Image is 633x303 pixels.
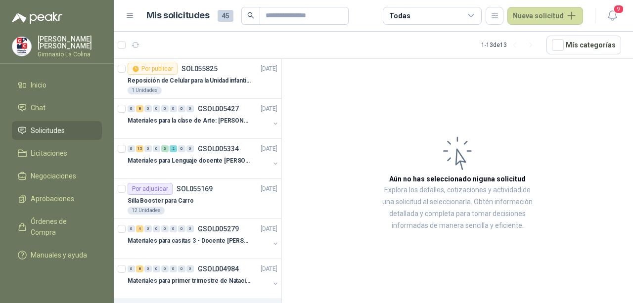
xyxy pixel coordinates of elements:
[38,51,102,57] p: Gimnasio La Colina
[153,145,160,152] div: 0
[31,125,65,136] span: Solicitudes
[161,105,169,112] div: 0
[128,76,251,86] p: Reposición de Celular para la Unidad infantil (con forro, y vidrio protector)
[31,148,67,159] span: Licitaciones
[128,265,135,272] div: 0
[261,64,277,74] p: [DATE]
[170,105,177,112] div: 0
[178,265,185,272] div: 0
[247,12,254,19] span: search
[153,105,160,112] div: 0
[170,145,177,152] div: 2
[12,76,102,94] a: Inicio
[178,105,185,112] div: 0
[381,184,534,232] p: Explora los detalles, cotizaciones y actividad de una solicitud al seleccionarla. Obtén informaci...
[144,105,152,112] div: 0
[389,10,410,21] div: Todas
[128,87,162,94] div: 1 Unidades
[177,185,213,192] p: SOL055169
[178,145,185,152] div: 0
[144,225,152,232] div: 0
[153,265,160,272] div: 0
[178,225,185,232] div: 0
[31,80,46,90] span: Inicio
[31,102,45,113] span: Chat
[128,236,251,246] p: Materiales para casitas 3 - Docente [PERSON_NAME]
[12,246,102,264] a: Manuales y ayuda
[128,105,135,112] div: 0
[198,145,239,152] p: GSOL005334
[181,65,218,72] p: SOL055825
[12,212,102,242] a: Órdenes de Compra
[31,193,74,204] span: Aprobaciones
[128,263,279,295] a: 0 8 0 0 0 0 0 0 GSOL004984[DATE] Materiales para primer trimestre de Natación
[198,105,239,112] p: GSOL005427
[128,116,251,126] p: Materiales para la clase de Arte: [PERSON_NAME]
[128,143,279,174] a: 0 15 0 0 3 2 0 0 GSOL005334[DATE] Materiales para Lenguaje docente [PERSON_NAME]
[170,225,177,232] div: 0
[146,8,210,23] h1: Mis solicitudes
[128,183,173,195] div: Por adjudicar
[12,12,62,24] img: Logo peakr
[261,144,277,154] p: [DATE]
[186,225,194,232] div: 0
[31,250,87,260] span: Manuales y ayuda
[261,264,277,274] p: [DATE]
[161,145,169,152] div: 3
[261,224,277,234] p: [DATE]
[114,179,281,219] a: Por adjudicarSOL055169[DATE] Silla Booster para Carro12 Unidades
[12,98,102,117] a: Chat
[12,37,31,56] img: Company Logo
[128,196,194,206] p: Silla Booster para Carro
[128,156,251,166] p: Materiales para Lenguaje docente [PERSON_NAME]
[12,121,102,140] a: Solicitudes
[186,265,194,272] div: 0
[136,265,143,272] div: 8
[12,144,102,163] a: Licitaciones
[153,225,160,232] div: 0
[218,10,233,22] span: 45
[128,225,135,232] div: 0
[170,265,177,272] div: 0
[128,145,135,152] div: 0
[128,63,178,75] div: Por publicar
[31,171,76,181] span: Negociaciones
[389,173,526,184] h3: Aún no has seleccionado niguna solicitud
[128,223,279,255] a: 0 4 0 0 0 0 0 0 GSOL005279[DATE] Materiales para casitas 3 - Docente [PERSON_NAME]
[136,105,143,112] div: 8
[603,7,621,25] button: 9
[144,145,152,152] div: 0
[161,225,169,232] div: 0
[161,265,169,272] div: 0
[128,103,279,134] a: 0 8 0 0 0 0 0 0 GSOL005427[DATE] Materiales para la clase de Arte: [PERSON_NAME]
[31,216,92,238] span: Órdenes de Compra
[114,59,281,99] a: Por publicarSOL055825[DATE] Reposición de Celular para la Unidad infantil (con forro, y vidrio pr...
[186,145,194,152] div: 0
[198,265,239,272] p: GSOL004984
[261,184,277,194] p: [DATE]
[38,36,102,49] p: [PERSON_NAME] [PERSON_NAME]
[128,207,165,215] div: 12 Unidades
[481,37,539,53] div: 1 - 13 de 13
[261,104,277,114] p: [DATE]
[12,167,102,185] a: Negociaciones
[546,36,621,54] button: Mís categorías
[507,7,583,25] button: Nueva solicitud
[613,4,624,14] span: 9
[186,105,194,112] div: 0
[136,225,143,232] div: 4
[128,276,251,286] p: Materiales para primer trimestre de Natación
[12,189,102,208] a: Aprobaciones
[198,225,239,232] p: GSOL005279
[144,265,152,272] div: 0
[136,145,143,152] div: 15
